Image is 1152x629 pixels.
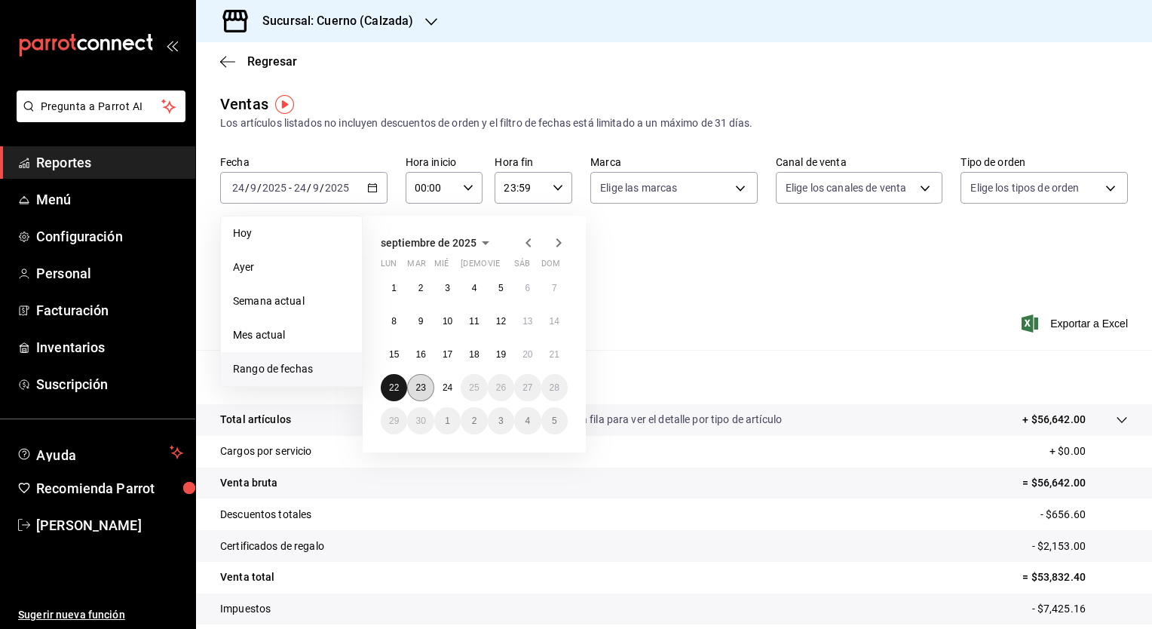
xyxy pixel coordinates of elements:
[472,283,477,293] abbr: 4 de septiembre de 2025
[407,275,434,302] button: 2 de septiembre de 2025
[461,308,487,335] button: 11 de septiembre de 2025
[550,316,559,327] abbr: 14 de septiembre de 2025
[1049,443,1128,459] p: + $0.00
[443,382,452,393] abbr: 24 de septiembre de 2025
[36,263,183,284] span: Personal
[381,237,476,249] span: septiembre de 2025
[541,374,568,401] button: 28 de septiembre de 2025
[461,341,487,368] button: 18 de septiembre de 2025
[434,374,461,401] button: 24 de septiembre de 2025
[418,283,424,293] abbr: 2 de septiembre de 2025
[36,478,183,499] span: Recomienda Parrot
[407,374,434,401] button: 23 de septiembre de 2025
[36,443,164,462] span: Ayuda
[514,308,541,335] button: 13 de septiembre de 2025
[262,182,287,194] input: ----
[220,54,297,69] button: Regresar
[514,259,530,275] abbr: sábado
[550,382,559,393] abbr: 28 de septiembre de 2025
[496,316,506,327] abbr: 12 de septiembre de 2025
[381,259,397,275] abbr: lunes
[445,283,450,293] abbr: 3 de septiembre de 2025
[166,39,178,51] button: open_drawer_menu
[488,308,514,335] button: 12 de septiembre de 2025
[220,157,388,167] label: Fecha
[220,443,312,459] p: Cargos por servicio
[220,93,268,115] div: Ventas
[443,316,452,327] abbr: 10 de septiembre de 2025
[1022,569,1128,585] p: = $53,832.40
[443,349,452,360] abbr: 17 de septiembre de 2025
[18,607,183,623] span: Sugerir nueva función
[434,259,449,275] abbr: miércoles
[250,12,413,30] h3: Sucursal: Cuerno (Calzada)
[488,259,500,275] abbr: viernes
[233,293,350,309] span: Semana actual
[289,182,292,194] span: -
[389,349,399,360] abbr: 15 de septiembre de 2025
[541,259,560,275] abbr: domingo
[231,182,245,194] input: --
[445,416,450,426] abbr: 1 de octubre de 2025
[275,95,294,114] img: Tooltip marker
[469,382,479,393] abbr: 25 de septiembre de 2025
[472,416,477,426] abbr: 2 de octubre de 2025
[461,407,487,434] button: 2 de octubre de 2025
[522,349,532,360] abbr: 20 de septiembre de 2025
[11,109,185,125] a: Pregunta a Parrot AI
[233,259,350,275] span: Ayer
[389,382,399,393] abbr: 22 de septiembre de 2025
[381,275,407,302] button: 1 de septiembre de 2025
[41,99,162,115] span: Pregunta a Parrot AI
[220,569,274,585] p: Venta total
[415,416,425,426] abbr: 30 de septiembre de 2025
[495,157,572,167] label: Hora fin
[220,507,311,523] p: Descuentos totales
[307,182,311,194] span: /
[469,349,479,360] abbr: 18 de septiembre de 2025
[418,316,424,327] abbr: 9 de septiembre de 2025
[36,337,183,357] span: Inventarios
[36,515,183,535] span: [PERSON_NAME]
[776,157,943,167] label: Canal de venta
[1022,475,1128,491] p: = $56,642.00
[498,283,504,293] abbr: 5 de septiembre de 2025
[488,374,514,401] button: 26 de septiembre de 2025
[247,54,297,69] span: Regresar
[496,382,506,393] abbr: 26 de septiembre de 2025
[488,275,514,302] button: 5 de septiembre de 2025
[220,601,271,617] p: Impuestos
[786,180,906,195] span: Elige los canales de venta
[600,180,677,195] span: Elige las marcas
[552,283,557,293] abbr: 7 de septiembre de 2025
[406,157,483,167] label: Hora inicio
[220,538,324,554] p: Certificados de regalo
[525,416,530,426] abbr: 4 de octubre de 2025
[250,182,257,194] input: --
[1025,314,1128,333] button: Exportar a Excel
[469,316,479,327] abbr: 11 de septiembre de 2025
[514,407,541,434] button: 4 de octubre de 2025
[320,182,324,194] span: /
[1022,412,1086,428] p: + $56,642.00
[381,407,407,434] button: 29 de septiembre de 2025
[389,416,399,426] abbr: 29 de septiembre de 2025
[257,182,262,194] span: /
[36,226,183,247] span: Configuración
[415,349,425,360] abbr: 16 de septiembre de 2025
[550,349,559,360] abbr: 21 de septiembre de 2025
[590,157,758,167] label: Marca
[434,407,461,434] button: 1 de octubre de 2025
[541,308,568,335] button: 14 de septiembre de 2025
[381,374,407,401] button: 22 de septiembre de 2025
[461,275,487,302] button: 4 de septiembre de 2025
[514,275,541,302] button: 6 de septiembre de 2025
[220,115,1128,131] div: Los artículos listados no incluyen descuentos de orden y el filtro de fechas está limitado a un m...
[36,152,183,173] span: Reportes
[514,374,541,401] button: 27 de septiembre de 2025
[434,308,461,335] button: 10 de septiembre de 2025
[220,475,277,491] p: Venta bruta
[233,226,350,241] span: Hoy
[461,374,487,401] button: 25 de septiembre de 2025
